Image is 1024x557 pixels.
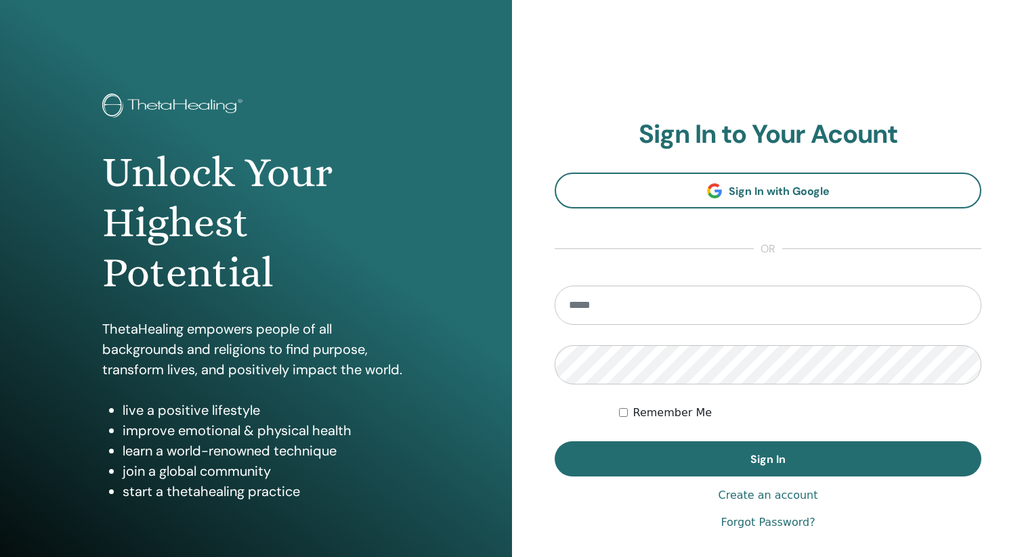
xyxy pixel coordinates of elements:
li: learn a world-renowned technique [123,441,410,461]
label: Remember Me [633,405,712,421]
li: start a thetahealing practice [123,481,410,502]
h2: Sign In to Your Acount [555,119,981,150]
a: Create an account [718,487,817,504]
h1: Unlock Your Highest Potential [102,148,410,298]
button: Sign In [555,441,981,476]
a: Sign In with Google [555,173,981,208]
li: live a positive lifestyle [123,400,410,420]
p: ThetaHealing empowers people of all backgrounds and religions to find purpose, transform lives, a... [102,319,410,380]
span: Sign In with Google [729,184,830,198]
li: join a global community [123,461,410,481]
li: improve emotional & physical health [123,420,410,441]
div: Keep me authenticated indefinitely or until I manually logout [619,405,982,421]
span: or [754,241,782,257]
span: Sign In [750,452,786,466]
a: Forgot Password? [721,514,815,531]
